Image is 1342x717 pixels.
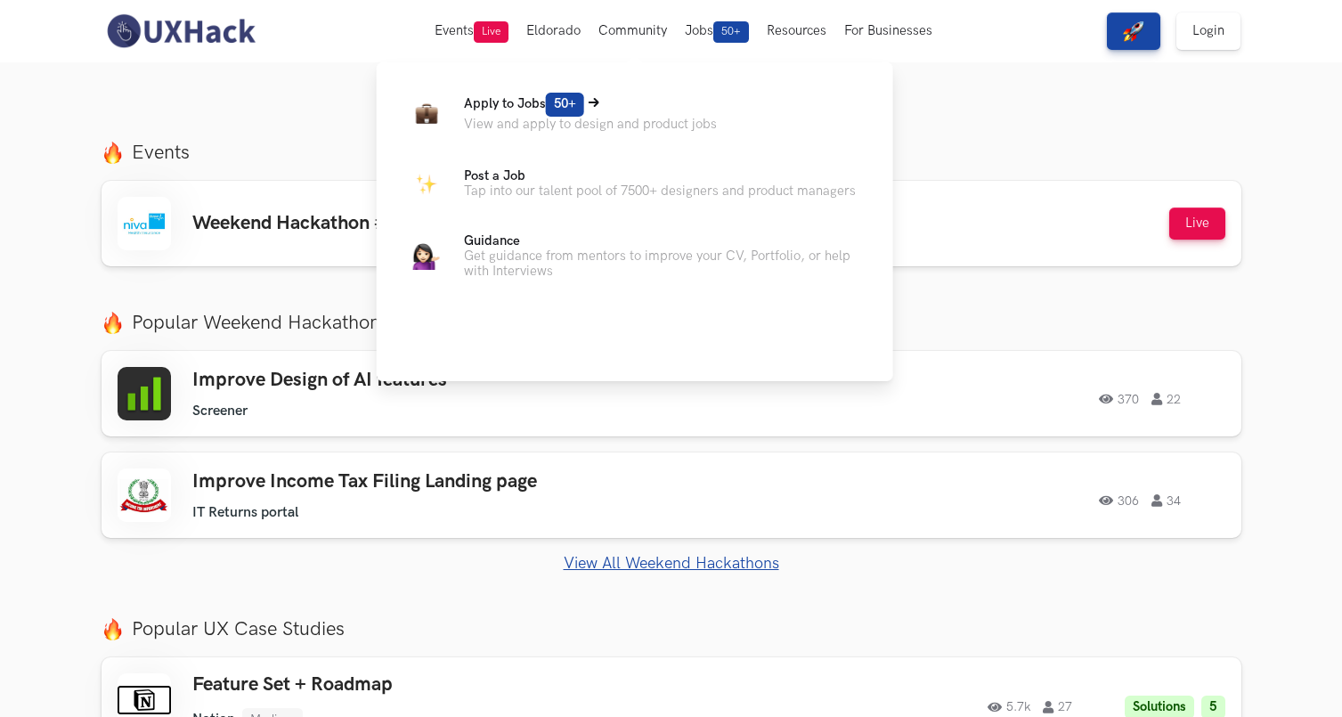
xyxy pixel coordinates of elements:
a: View All Weekend Hackathons [102,554,1241,573]
span: Live [474,21,508,43]
img: Briefcase [415,102,437,124]
span: Guidance [464,233,520,249]
span: Apply to Jobs [464,96,584,111]
img: Guidance [413,243,440,270]
img: rocket [1123,20,1144,42]
a: ParkingPost a JobTap into our talent pool of 7500+ designers and product managers [405,162,865,205]
img: UXHack-logo.png [102,12,260,50]
a: Weekend Hackathon #82 Live [102,181,1241,266]
a: BriefcaseApply to Jobs50+View and apply to design and product jobs [405,91,865,134]
span: 50+ [713,21,749,43]
h3: Improve Design of AI features [192,369,698,392]
img: fire.png [102,618,124,640]
img: fire.png [102,142,124,164]
li: IT Returns portal [192,504,298,521]
label: Popular Weekend Hackathons [102,311,1241,335]
span: 50+ [546,93,584,117]
a: Improve Income Tax Filing Landing page IT Returns portal 306 34 [102,452,1241,538]
li: Screener [192,403,248,420]
a: Improve Design of AI features Screener 370 22 [102,351,1241,436]
span: 5.7k [988,701,1030,713]
span: 370 [1099,393,1139,405]
img: fire.png [102,312,124,334]
span: 306 [1099,494,1139,507]
img: Parking [415,173,437,195]
label: Popular UX Case Studies [102,617,1241,641]
p: Tap into our talent pool of 7500+ designers and product managers [464,183,856,199]
a: Login [1176,12,1240,50]
span: 34 [1151,494,1181,507]
p: View and apply to design and product jobs [464,117,717,132]
h3: Weekend Hackathon #82 [192,212,411,235]
label: Events [102,141,1241,165]
p: Get guidance from mentors to improve your CV, Portfolio, or help with Interviews [464,249,865,279]
h3: Feature Set + Roadmap [192,673,698,697]
a: GuidanceGuidanceGet guidance from mentors to improve your CV, Portfolio, or help with Interviews [405,233,865,279]
button: Live [1169,208,1225,240]
span: Post a Job [464,168,525,183]
span: 27 [1043,701,1072,713]
h3: Improve Income Tax Filing Landing page [192,470,698,493]
span: 22 [1151,393,1181,405]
